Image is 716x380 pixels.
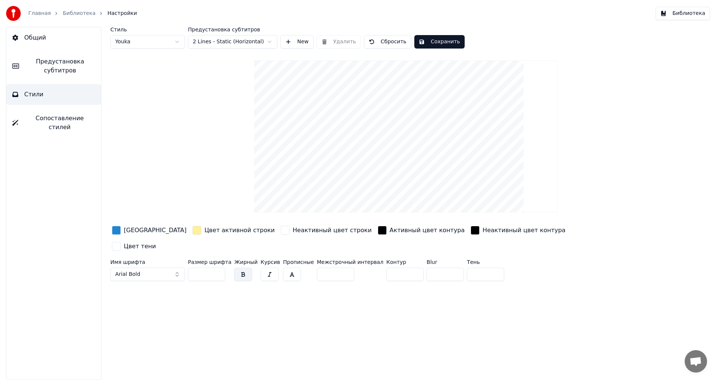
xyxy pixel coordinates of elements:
label: Тень [467,259,504,265]
button: Неактивный цвет контура [469,224,567,236]
label: Жирный [234,259,257,265]
button: Сопоставление стилей [6,108,101,138]
button: Активный цвет контура [376,224,467,236]
button: Сохранить [414,35,465,49]
div: Цвет активной строки [204,226,275,235]
div: Неактивный цвет строки [293,226,372,235]
label: Размер шрифта [188,259,231,265]
img: youka [6,6,21,21]
label: Имя шрифта [110,259,185,265]
span: Настройки [107,10,137,17]
div: Активный цвет контура [390,226,465,235]
button: Цвет тени [110,240,157,252]
button: Стили [6,84,101,105]
span: Arial Bold [115,271,140,278]
button: New [280,35,314,49]
label: Blur [427,259,464,265]
nav: breadcrumb [28,10,137,17]
label: Прописные [283,259,314,265]
span: Сопоставление стилей [24,114,95,132]
span: Предустановка субтитров [25,57,95,75]
label: Стиль [110,27,185,32]
button: Предустановка субтитров [6,51,101,81]
label: Контур [386,259,424,265]
label: Курсив [261,259,280,265]
a: Главная [28,10,51,17]
label: Межстрочный интервал [317,259,383,265]
button: Цвет активной строки [191,224,276,236]
div: [GEOGRAPHIC_DATA] [124,226,186,235]
button: Сбросить [364,35,411,49]
button: Библиотека [656,7,710,20]
a: Библиотека [63,10,95,17]
button: Неактивный цвет строки [279,224,373,236]
label: Предустановка субтитров [188,27,277,32]
button: Общий [6,27,101,48]
div: Цвет тени [124,242,156,251]
div: Неактивный цвет контура [483,226,565,235]
button: [GEOGRAPHIC_DATA] [110,224,188,236]
div: Открытый чат [685,350,707,373]
span: Стили [24,90,44,99]
span: Общий [24,33,46,42]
